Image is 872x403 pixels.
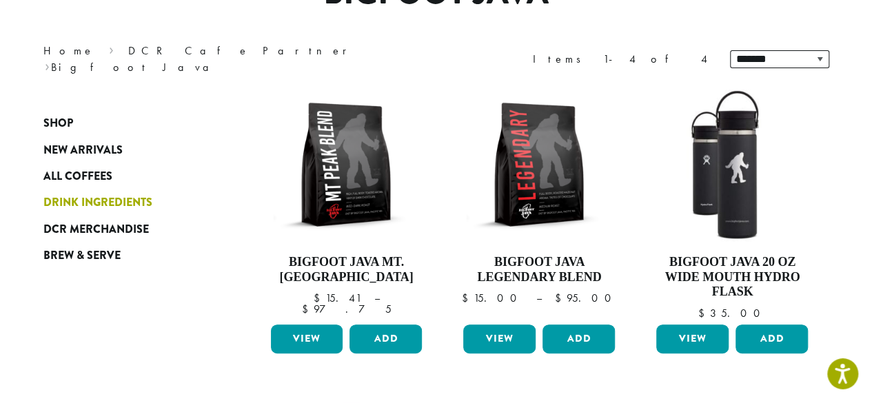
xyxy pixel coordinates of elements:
[460,85,618,244] img: BFJ_Legendary_12oz-300x300.png
[43,221,149,238] span: DCR Merchandise
[271,324,343,353] a: View
[698,306,710,320] span: $
[460,255,618,285] h4: Bigfoot Java Legendary Blend
[656,324,729,353] a: View
[43,43,94,58] a: Home
[313,291,325,305] span: $
[698,306,767,320] bdi: 35.00
[267,85,425,244] img: BFJ_MtPeak_12oz-300x300.png
[43,110,209,136] a: Shop
[43,115,73,132] span: Shop
[43,168,112,185] span: All Coffees
[43,163,209,189] a: All Coffees
[460,85,618,319] a: Bigfoot Java Legendary Blend
[109,38,114,59] span: ›
[128,43,356,58] a: DCR Cafe Partner
[349,324,422,353] button: Add
[43,247,121,265] span: Brew & Serve
[43,242,209,269] a: Brew & Serve
[301,302,391,316] bdi: 97.75
[374,291,379,305] span: –
[533,51,709,68] div: Items 1-4 of 4
[43,142,123,159] span: New Arrivals
[736,324,808,353] button: Add
[267,85,426,319] a: Bigfoot Java Mt. [GEOGRAPHIC_DATA]
[554,291,617,305] bdi: 95.00
[653,255,811,300] h4: Bigfoot Java 20 oz Wide Mouth Hydro Flask
[543,324,615,353] button: Add
[43,136,209,163] a: New Arrivals
[43,216,209,242] a: DCR Merchandise
[536,291,541,305] span: –
[461,291,473,305] span: $
[301,302,313,316] span: $
[461,291,523,305] bdi: 15.00
[653,85,811,319] a: Bigfoot Java 20 oz Wide Mouth Hydro Flask $35.00
[267,255,426,285] h4: Bigfoot Java Mt. [GEOGRAPHIC_DATA]
[313,291,361,305] bdi: 15.41
[43,43,416,76] nav: Breadcrumb
[43,194,152,211] span: Drink Ingredients
[653,85,811,244] img: LO2867-BFJ-Hydro-Flask-20oz-WM-wFlex-Sip-Lid-Black-300x300.jpg
[463,324,536,353] a: View
[45,54,50,76] span: ›
[43,189,209,216] a: Drink Ingredients
[554,291,566,305] span: $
